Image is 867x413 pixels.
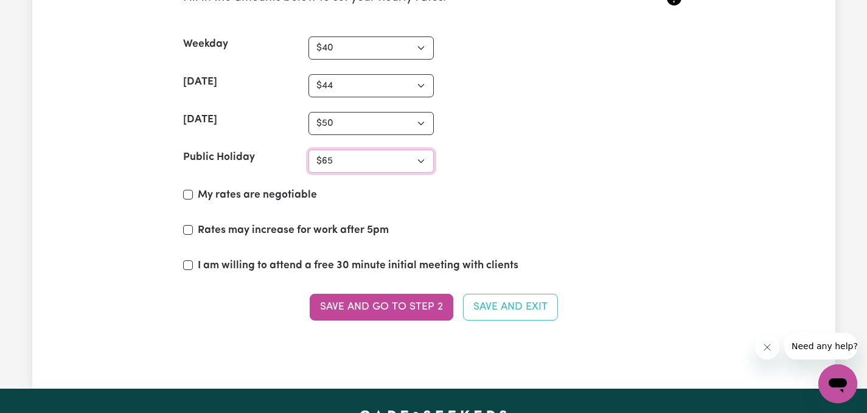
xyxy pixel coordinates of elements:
iframe: Button to launch messaging window [818,364,857,403]
iframe: Close message [755,335,779,359]
label: Rates may increase for work after 5pm [198,223,389,238]
label: [DATE] [183,74,217,90]
span: Need any help? [7,9,74,18]
button: Save and Exit [463,294,558,321]
iframe: Message from company [784,333,857,359]
label: [DATE] [183,112,217,128]
label: Public Holiday [183,150,255,165]
label: I am willing to attend a free 30 minute initial meeting with clients [198,258,518,274]
button: Save and go to Step 2 [310,294,453,321]
label: My rates are negotiable [198,187,317,203]
label: Weekday [183,36,228,52]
